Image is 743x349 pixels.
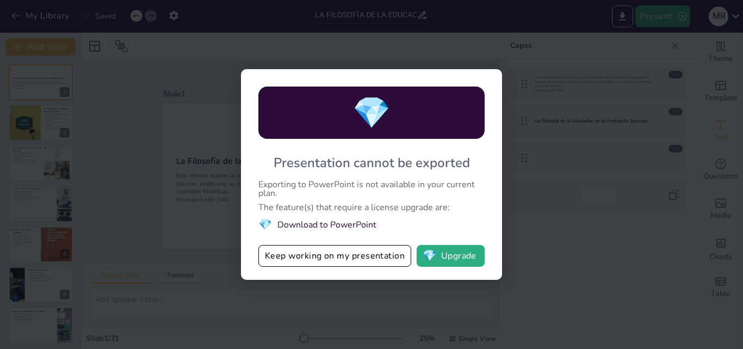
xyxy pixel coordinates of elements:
div: Exporting to PowerPoint is not available in your current plan. [258,180,485,198]
button: Keep working on my presentation [258,245,411,267]
span: diamond [423,250,436,261]
li: Download to PowerPoint [258,217,485,232]
div: The feature(s) that require a license upgrade are: [258,203,485,212]
span: diamond [352,92,391,134]
span: diamond [258,217,272,232]
div: Presentation cannot be exported [274,154,470,172]
button: diamondUpgrade [417,245,485,267]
